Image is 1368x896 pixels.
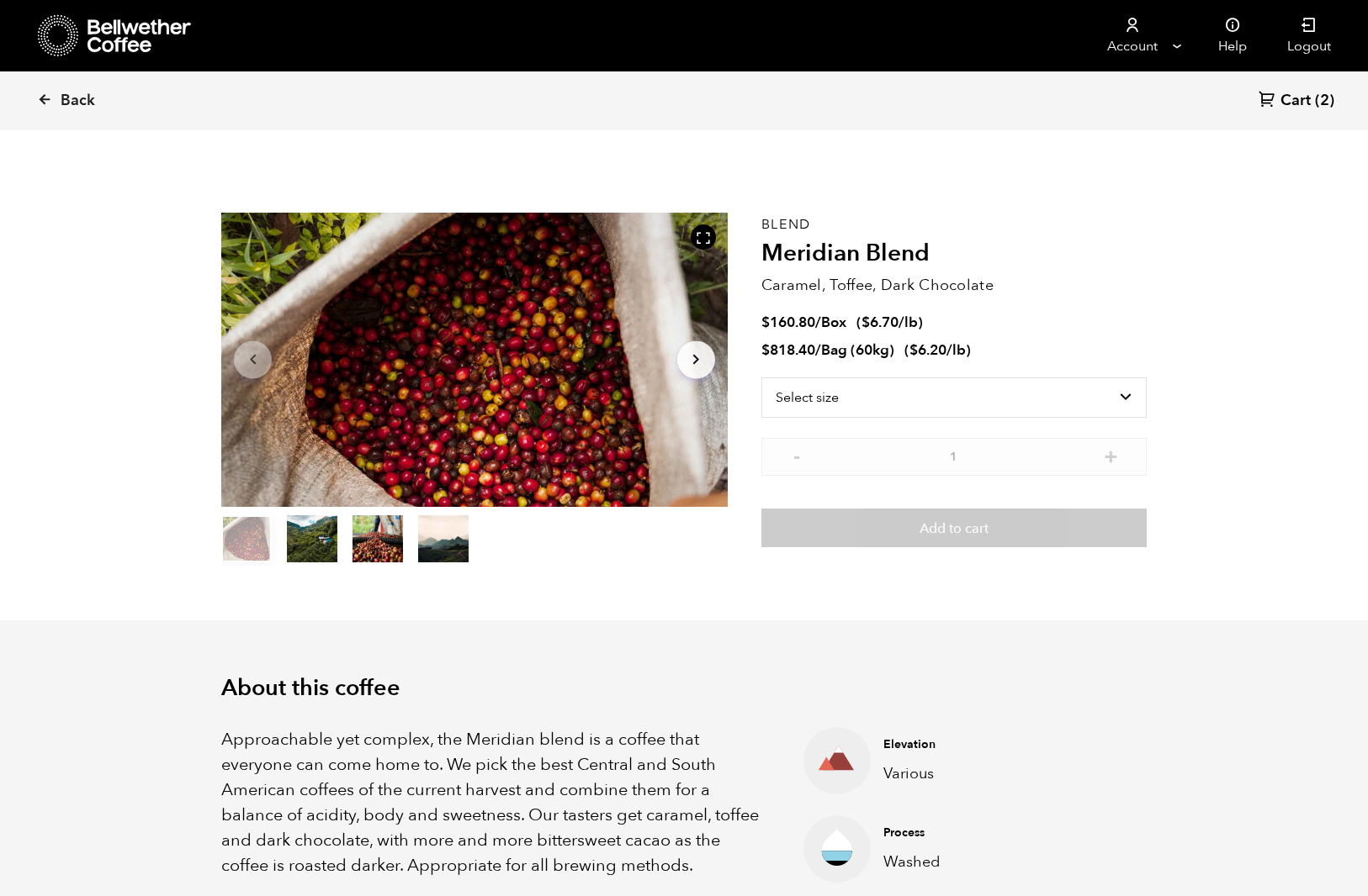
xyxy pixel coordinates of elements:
[883,762,1121,785] p: Various
[1281,91,1311,111] span: Cart
[821,313,846,332] span: Box
[1259,90,1334,113] a: Cart (2)
[899,313,918,332] span: /lb
[761,340,815,360] bdi: 818.40
[856,313,923,332] span: ( )
[815,313,821,332] span: /
[883,851,1121,873] p: Washed
[761,313,815,332] bdi: 160.80
[761,509,1147,547] button: Add to cart
[904,340,971,360] span: ( )
[61,91,95,111] span: Back
[221,727,761,878] p: Approachable yet complex, the Meridian blend is a coffee that everyone can come home to. We pick ...
[862,313,899,332] bdi: 6.70
[1100,446,1121,463] button: +
[862,313,870,332] span: $
[761,240,1147,268] h2: Meridian Blend
[761,274,1147,297] p: Caramel, Toffee, Dark Chocolate
[1315,91,1334,111] span: (2)
[821,340,894,360] span: Bag (60kg)
[883,736,1121,753] h4: Elevation
[883,825,1121,841] h4: Process
[946,340,966,360] span: /lb
[761,313,770,332] span: $
[909,340,946,360] bdi: 6.20
[761,340,770,360] span: $
[221,675,1147,702] h2: About this coffee
[815,340,821,360] span: /
[787,446,808,463] button: -
[909,340,918,360] span: $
